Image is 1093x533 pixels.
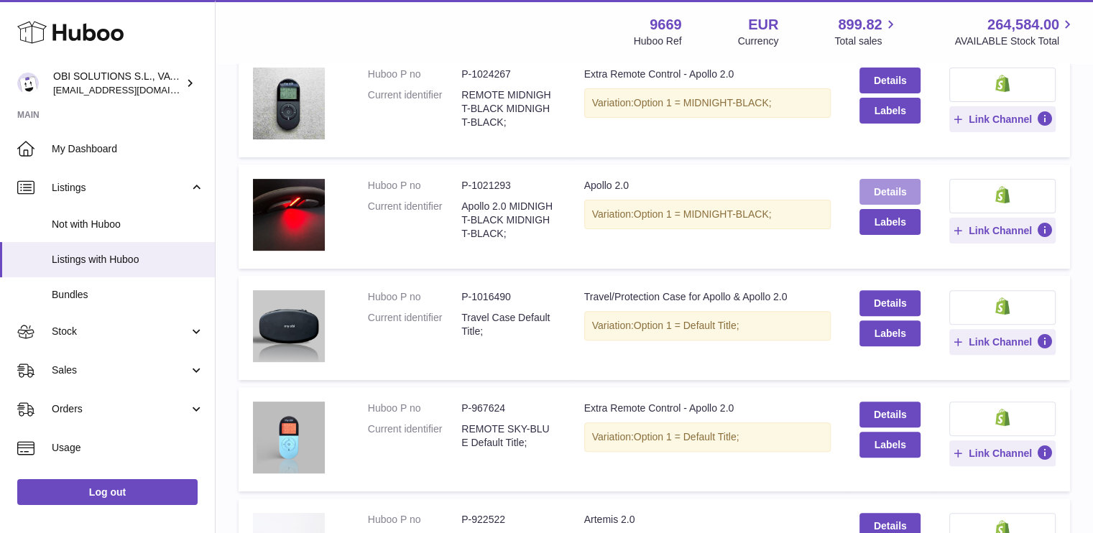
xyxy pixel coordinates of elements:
[748,15,778,34] strong: EUR
[995,186,1010,203] img: shopify-small.png
[584,402,831,415] div: Extra Remote Control - Apollo 2.0
[461,513,555,527] dd: P-922522
[461,290,555,304] dd: P-1016490
[634,97,772,108] span: Option 1 = MIDNIGHT-BLACK;
[52,181,189,195] span: Listings
[52,402,189,416] span: Orders
[368,68,461,81] dt: Huboo P no
[838,15,882,34] span: 899.82
[17,73,39,94] img: hello@myobistore.com
[949,440,1056,466] button: Link Channel
[253,179,325,251] img: Apollo 2.0
[584,513,831,527] div: Artemis 2.0
[253,402,325,473] img: Extra Remote Control - Apollo 2.0
[859,290,920,316] a: Details
[52,142,204,156] span: My Dashboard
[368,311,461,338] dt: Current identifier
[954,15,1076,48] a: 264,584.00 AVAILABLE Stock Total
[461,179,555,193] dd: P-1021293
[53,84,211,96] span: [EMAIL_ADDRESS][DOMAIN_NAME]
[859,68,920,93] a: Details
[52,325,189,338] span: Stock
[461,422,555,450] dd: REMOTE SKY-BLUE Default Title;
[17,479,198,505] a: Log out
[859,320,920,346] button: Labels
[368,179,461,193] dt: Huboo P no
[584,68,831,81] div: Extra Remote Control - Apollo 2.0
[949,218,1056,244] button: Link Channel
[859,209,920,235] button: Labels
[52,288,204,302] span: Bundles
[368,402,461,415] dt: Huboo P no
[949,106,1056,132] button: Link Channel
[461,68,555,81] dd: P-1024267
[834,34,898,48] span: Total sales
[584,179,831,193] div: Apollo 2.0
[368,200,461,241] dt: Current identifier
[859,402,920,427] a: Details
[969,224,1032,237] span: Link Channel
[634,320,739,331] span: Option 1 = Default Title;
[461,200,555,241] dd: Apollo 2.0 MIDNIGHT-BLACK MIDNIGHT-BLACK;
[634,34,682,48] div: Huboo Ref
[834,15,898,48] a: 899.82 Total sales
[969,335,1032,348] span: Link Channel
[52,441,204,455] span: Usage
[954,34,1076,48] span: AVAILABLE Stock Total
[859,432,920,458] button: Labels
[52,253,204,266] span: Listings with Huboo
[53,70,183,97] div: OBI SOLUTIONS S.L., VAT: B70911078
[738,34,779,48] div: Currency
[995,297,1010,315] img: shopify-small.png
[995,409,1010,426] img: shopify-small.png
[949,329,1056,355] button: Link Channel
[584,200,831,229] div: Variation:
[461,311,555,338] dd: Travel Case Default Title;
[634,208,772,220] span: Option 1 = MIDNIGHT-BLACK;
[987,15,1059,34] span: 264,584.00
[253,68,325,139] img: Extra Remote Control - Apollo 2.0
[461,402,555,415] dd: P-967624
[52,218,204,231] span: Not with Huboo
[461,88,555,129] dd: REMOTE MIDNIGHT-BLACK MIDNIGHT-BLACK;
[368,513,461,527] dt: Huboo P no
[650,15,682,34] strong: 9669
[368,290,461,304] dt: Huboo P no
[859,98,920,124] button: Labels
[368,422,461,450] dt: Current identifier
[634,431,739,442] span: Option 1 = Default Title;
[368,88,461,129] dt: Current identifier
[253,290,325,362] img: Travel/Protection Case for Apollo & Apollo 2.0
[584,88,831,118] div: Variation:
[584,290,831,304] div: Travel/Protection Case for Apollo & Apollo 2.0
[859,179,920,205] a: Details
[969,113,1032,126] span: Link Channel
[584,311,831,340] div: Variation:
[969,447,1032,460] span: Link Channel
[584,422,831,452] div: Variation:
[52,363,189,377] span: Sales
[995,75,1010,92] img: shopify-small.png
